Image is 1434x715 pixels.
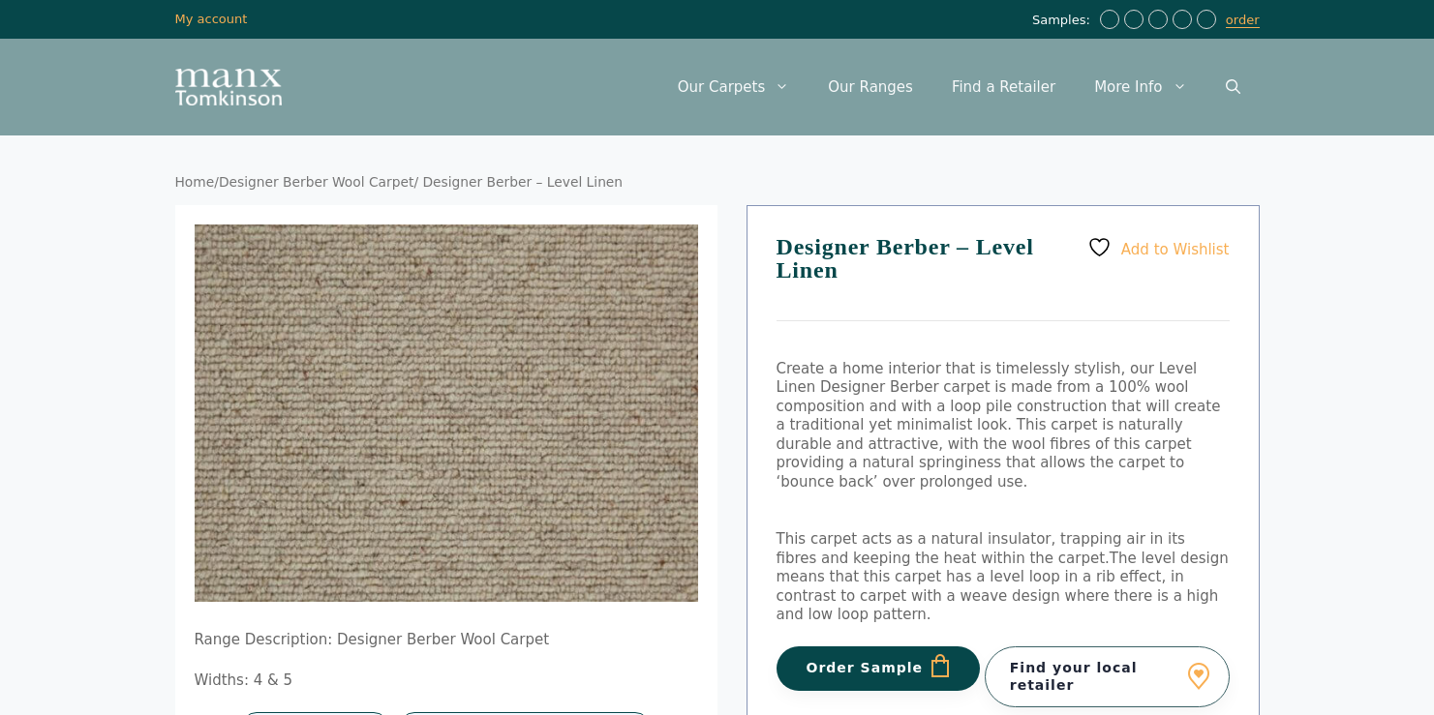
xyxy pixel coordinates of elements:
[1226,13,1260,28] a: order
[175,12,248,26] a: My account
[1087,235,1229,259] a: Add to Wishlist
[777,530,1185,567] span: This carpet acts as a natural insulator, trapping air in its fibres and keeping the heat within t...
[195,671,698,691] p: Widths: 4 & 5
[777,235,1230,321] h1: Designer Berber – Level Linen
[658,58,809,116] a: Our Carpets
[175,69,282,105] img: Manx Tomkinson
[219,174,413,190] a: Designer Berber Wool Carpet
[932,58,1075,116] a: Find a Retailer
[777,550,1229,624] span: The level design means that this carpet has a level loop in a rib effect, in contrast to carpet w...
[195,631,698,650] p: Range Description: Designer Berber Wool Carpet
[175,174,1260,192] nav: Breadcrumb
[777,646,981,691] button: Order Sample
[777,360,1221,491] span: Create a home interior that is timelessly stylish, our Level Linen Designer Berber carpet is made...
[1032,13,1095,29] span: Samples:
[809,58,932,116] a: Our Ranges
[658,58,1260,116] nav: Primary
[1075,58,1205,116] a: More Info
[1206,58,1260,116] a: Open Search Bar
[985,646,1230,706] a: Find your local retailer
[1121,240,1230,257] span: Add to Wishlist
[175,174,215,190] a: Home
